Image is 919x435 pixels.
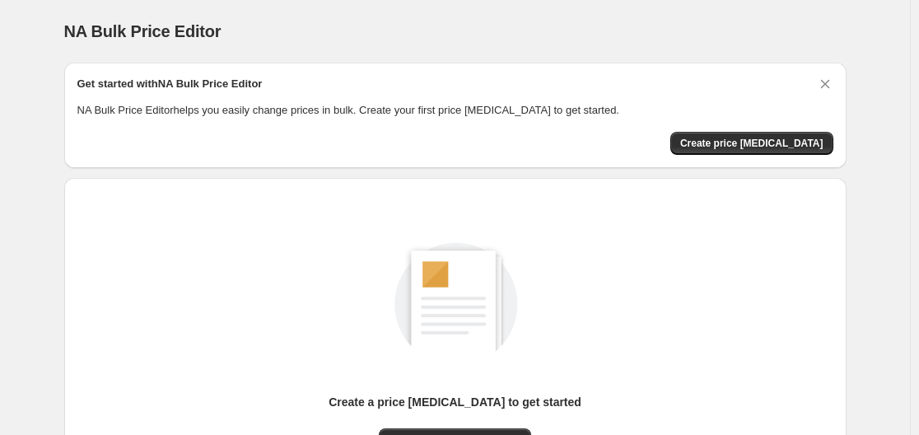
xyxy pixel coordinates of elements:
span: Create price [MEDICAL_DATA] [680,137,823,150]
p: NA Bulk Price Editor helps you easily change prices in bulk. Create your first price [MEDICAL_DAT... [77,102,833,119]
h2: Get started with NA Bulk Price Editor [77,76,263,92]
button: Dismiss card [817,76,833,92]
p: Create a price [MEDICAL_DATA] to get started [329,394,581,410]
button: Create price change job [670,132,833,155]
span: NA Bulk Price Editor [64,22,222,40]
